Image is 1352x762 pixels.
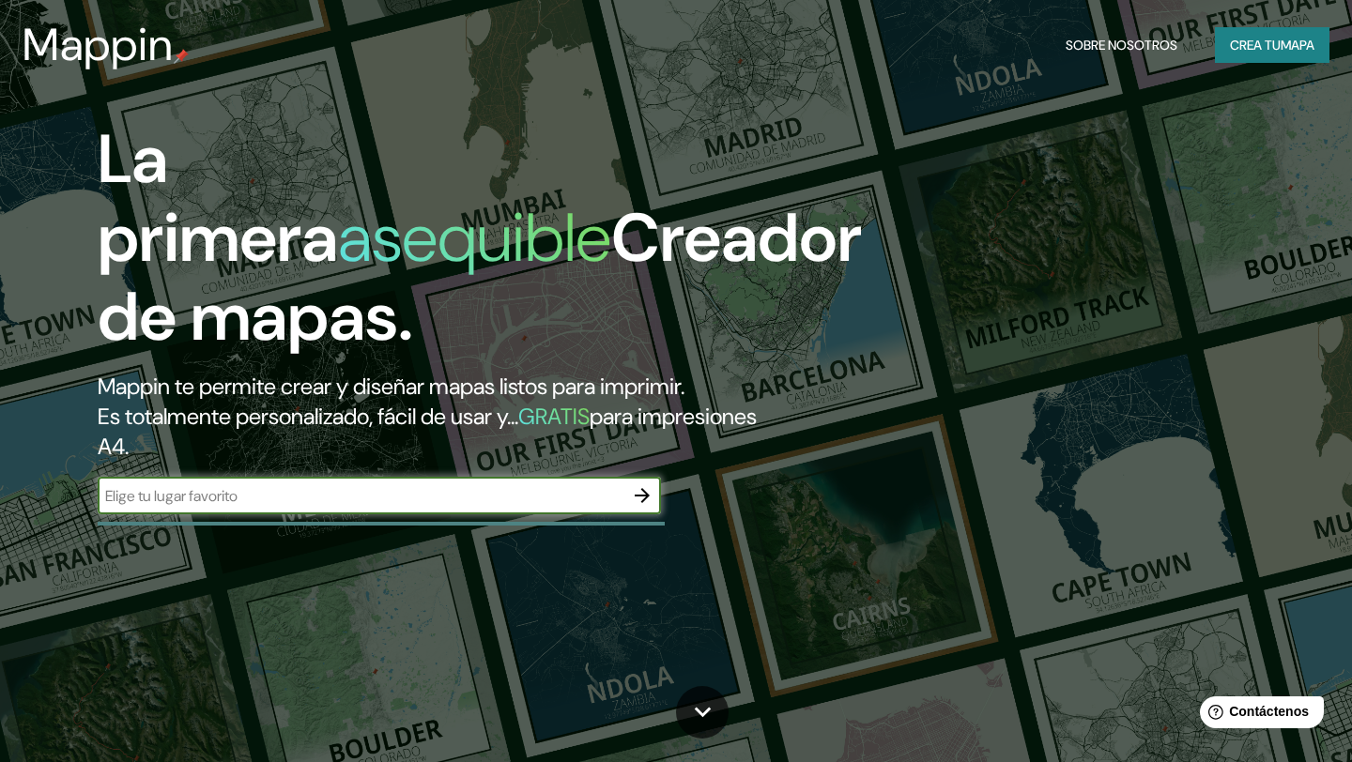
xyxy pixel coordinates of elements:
[1215,27,1329,63] button: Crea tumapa
[98,402,757,461] font: para impresiones A4.
[1230,37,1281,53] font: Crea tu
[98,485,623,507] input: Elige tu lugar favorito
[174,49,189,64] img: pin de mapeo
[98,115,338,282] font: La primera
[1066,37,1177,53] font: Sobre nosotros
[1281,37,1314,53] font: mapa
[1185,689,1331,741] iframe: Lanzador de widgets de ayuda
[98,194,862,360] font: Creador de mapas.
[23,15,174,74] font: Mappin
[518,402,590,431] font: GRATIS
[98,402,518,431] font: Es totalmente personalizado, fácil de usar y...
[338,194,611,282] font: asequible
[1058,27,1185,63] button: Sobre nosotros
[98,372,684,401] font: Mappin te permite crear y diseñar mapas listos para imprimir.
